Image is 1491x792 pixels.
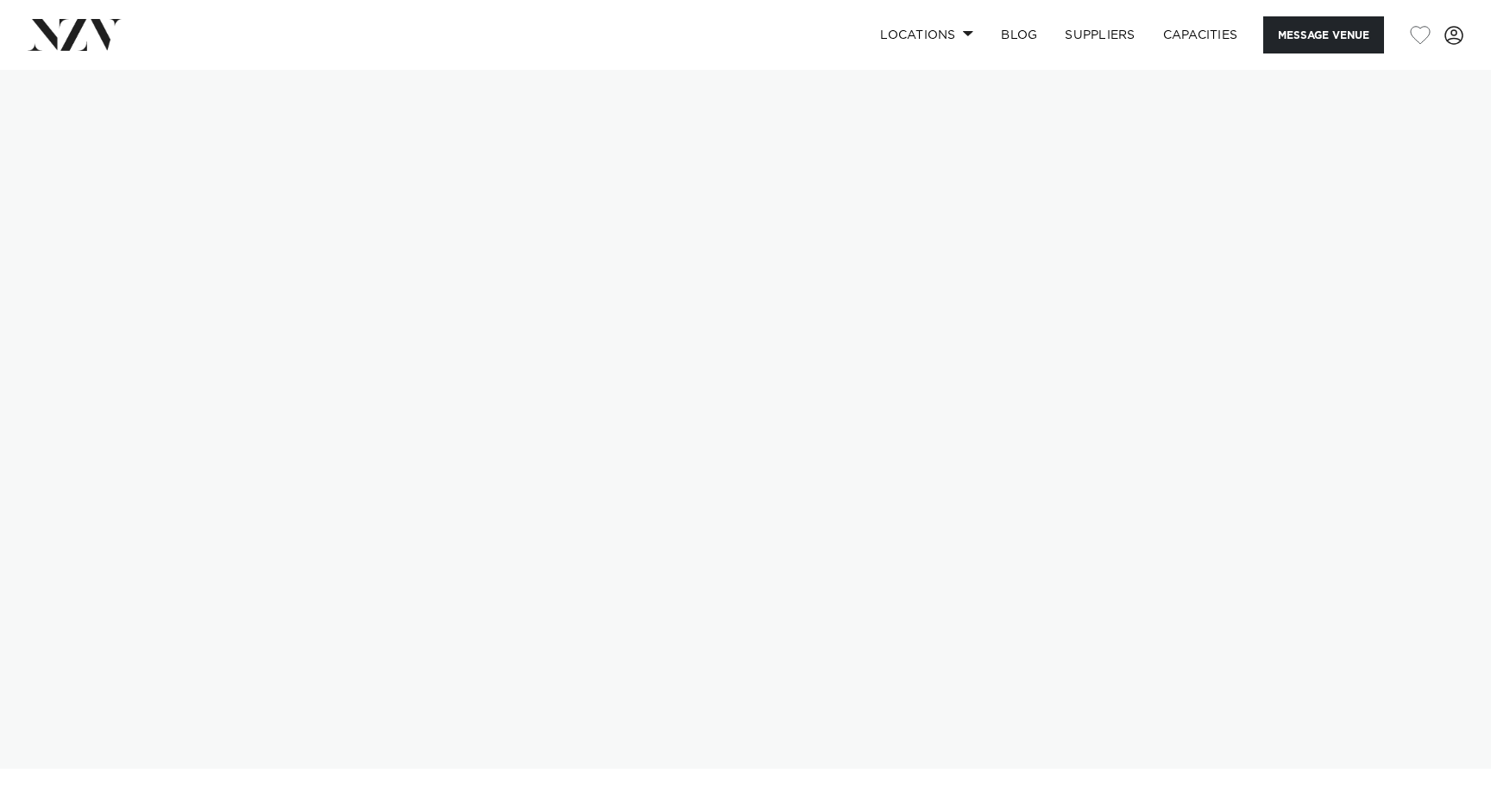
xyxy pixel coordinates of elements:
img: nzv-logo.png [28,19,122,50]
a: BLOG [987,16,1051,53]
a: Capacities [1149,16,1252,53]
a: Locations [866,16,987,53]
a: SUPPLIERS [1051,16,1148,53]
button: Message Venue [1263,16,1384,53]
